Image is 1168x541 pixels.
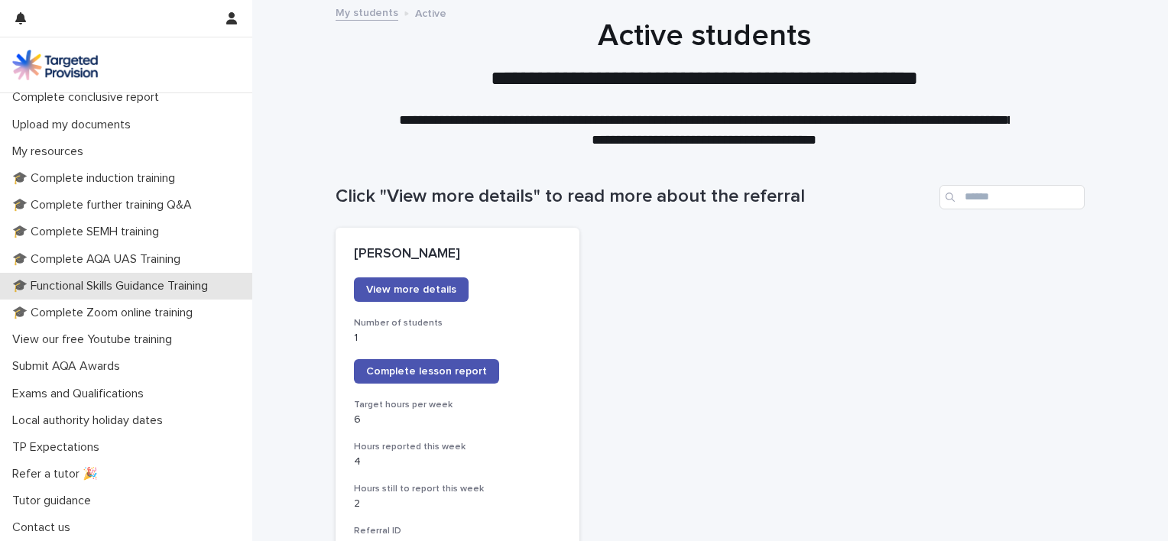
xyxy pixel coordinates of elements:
input: Search [939,185,1085,209]
p: [PERSON_NAME] [354,246,561,263]
p: Contact us [6,520,83,535]
a: Complete lesson report [354,359,499,384]
h3: Referral ID [354,525,561,537]
p: 🎓 Complete SEMH training [6,225,171,239]
p: Complete conclusive report [6,90,171,105]
p: 6 [354,413,561,426]
p: Tutor guidance [6,494,103,508]
p: Active [415,4,446,21]
p: 🎓 Complete induction training [6,171,187,186]
p: Refer a tutor 🎉 [6,467,110,481]
h1: Active students [329,18,1079,54]
a: My students [336,3,398,21]
h1: Click "View more details" to read more about the referral [336,186,933,208]
p: Submit AQA Awards [6,359,132,374]
span: Complete lesson report [366,366,487,377]
p: 4 [354,455,561,468]
p: My resources [6,144,96,159]
h3: Hours still to report this week [354,483,561,495]
h3: Target hours per week [354,399,561,411]
p: 1 [354,332,561,345]
p: 🎓 Complete AQA UAS Training [6,252,193,267]
p: 🎓 Functional Skills Guidance Training [6,279,220,293]
a: View more details [354,277,469,302]
span: View more details [366,284,456,295]
p: Local authority holiday dates [6,413,175,428]
p: 2 [354,497,561,510]
p: TP Expectations [6,440,112,455]
p: Exams and Qualifications [6,387,156,401]
p: 🎓 Complete further training Q&A [6,198,204,212]
p: Upload my documents [6,118,143,132]
img: M5nRWzHhSzIhMunXDL62 [12,50,98,80]
p: View our free Youtube training [6,332,184,347]
h3: Number of students [354,317,561,329]
p: 🎓 Complete Zoom online training [6,306,205,320]
h3: Hours reported this week [354,441,561,453]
